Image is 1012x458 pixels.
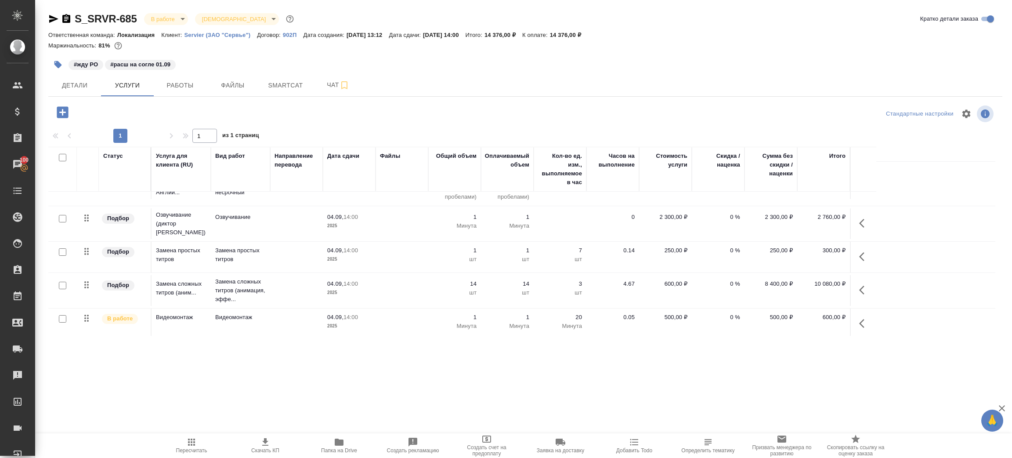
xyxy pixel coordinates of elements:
[538,313,582,322] p: 20
[48,55,68,74] button: Добавить тэг
[215,213,266,222] p: Озвучивание
[433,222,477,230] p: Минута
[854,280,875,301] button: Показать кнопки
[484,32,522,38] p: 14 376,00 ₽
[485,313,529,322] p: 1
[696,213,740,222] p: 0 %
[696,280,740,288] p: 0 %
[802,213,846,222] p: 2 760,00 ₽
[215,277,266,304] p: Замена сложных титров (анимация, эффе...
[317,80,359,91] span: Чат
[485,288,529,297] p: шт
[981,410,1003,432] button: 🙏
[303,32,346,38] p: Дата создания:
[538,255,582,264] p: шт
[802,313,846,322] p: 600,00 ₽
[195,13,279,25] div: В работе
[538,280,582,288] p: 3
[48,42,98,49] p: Маржинальность:
[920,15,978,23] span: Кратко детали заказа
[343,214,358,220] p: 14:00
[829,152,846,160] div: Итого
[275,152,318,169] div: Направление перевода
[48,32,117,38] p: Ответственная команда:
[749,313,793,322] p: 500,00 ₽
[696,313,740,322] p: 0 %
[485,246,529,255] p: 1
[327,314,343,320] p: 04.09,
[433,280,477,288] p: 14
[327,255,371,264] p: 2025
[643,213,687,222] p: 2 300,00 ₽
[380,152,400,160] div: Файлы
[184,32,257,38] p: Servier (ЗАО "Сервье")
[112,40,124,51] button: 2309.96 RUB;
[538,246,582,255] p: 7
[159,80,201,91] span: Работы
[107,214,129,223] p: Подбор
[98,42,112,49] p: 81%
[339,80,350,91] svg: Подписаться
[347,32,389,38] p: [DATE] 13:12
[327,247,343,254] p: 04.09,
[327,280,343,287] p: 04.09,
[54,80,96,91] span: Детали
[74,60,98,69] p: #жду РО
[61,14,72,24] button: Скопировать ссылку
[327,222,371,230] p: 2025
[156,152,206,169] div: Услуга для клиента (RU)
[591,152,635,169] div: Часов на выполнение
[884,107,956,121] div: split button
[343,280,358,287] p: 14:00
[68,60,104,68] span: жду РО
[215,313,266,322] p: Видеомонтаж
[327,152,359,160] div: Дата сдачи
[106,80,148,91] span: Услуги
[148,15,177,23] button: В работе
[14,156,34,164] span: 100
[696,152,740,169] div: Скидка / наценка
[749,280,793,288] p: 8 400,00 ₽
[343,314,358,320] p: 14:00
[389,32,423,38] p: Дата сдачи:
[749,213,793,222] p: 2 300,00 ₽
[2,153,33,175] a: 100
[156,280,206,297] p: Замена сложных титров (аним...
[522,32,550,38] p: К оплате:
[161,32,184,38] p: Клиент:
[327,288,371,297] p: 2025
[436,152,477,160] div: Общий объем
[199,15,268,23] button: [DEMOGRAPHIC_DATA]
[215,152,245,160] div: Вид работ
[257,32,283,38] p: Договор:
[283,32,304,38] p: 902П
[104,60,177,68] span: расш на согле 01.09
[433,213,477,222] p: 1
[156,211,206,237] p: Озвучивание (диктор [PERSON_NAME])
[749,152,793,178] div: Сумма без скидки / наценки
[802,280,846,288] p: 10 080,00 ₽
[327,322,371,331] p: 2025
[643,152,687,169] div: Стоимость услуги
[103,152,123,160] div: Статус
[433,255,477,264] p: шт
[433,313,477,322] p: 1
[538,288,582,297] p: шт
[485,280,529,288] p: 14
[144,13,188,25] div: В работе
[538,152,582,187] div: Кол-во ед. изм., выполняемое в час
[586,275,639,306] td: 4.67
[156,313,206,322] p: Видеомонтаж
[222,130,259,143] span: из 1 страниц
[110,60,170,69] p: #расш на согле 01.09
[586,208,639,239] td: 0
[956,103,977,124] span: Настроить таблицу
[643,246,687,255] p: 250,00 ₽
[643,313,687,322] p: 500,00 ₽
[696,246,740,255] p: 0 %
[854,213,875,234] button: Показать кнопки
[485,152,529,169] div: Оплачиваемый объем
[156,246,206,264] p: Замена простых титров
[749,246,793,255] p: 250,00 ₽
[854,246,875,267] button: Показать кнопки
